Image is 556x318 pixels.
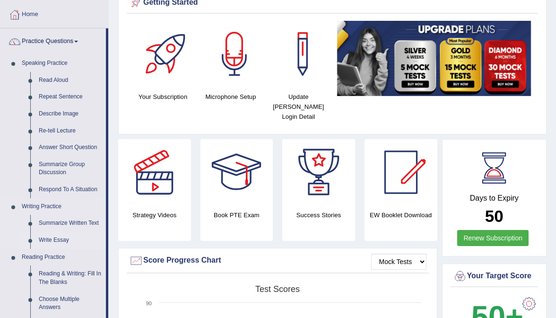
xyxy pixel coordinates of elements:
h4: Strategy Videos [118,210,191,220]
a: Re-tell Lecture [35,123,106,140]
h4: Days to Expiry [453,194,536,203]
b: 50 [485,207,504,225]
a: Write Essay [35,232,106,249]
a: Reading & Writing: Fill In The Blanks [35,265,106,291]
a: Writing Practice [17,198,106,215]
h4: EW Booklet Download [365,210,437,220]
a: Reading Practice [17,249,106,266]
h4: Book PTE Exam [200,210,273,220]
a: Summarize Written Text [35,215,106,232]
h4: Update [PERSON_NAME] Login Detail [269,92,328,122]
a: Read Aloud [35,72,106,89]
a: Describe Image [35,106,106,123]
a: Choose Multiple Answers [35,291,106,316]
h4: Success Stories [282,210,355,220]
a: Respond To A Situation [35,181,106,198]
a: Repeat Sentence [35,88,106,106]
div: Score Progress Chart [129,254,426,268]
tspan: Test scores [255,284,300,294]
img: small5.jpg [337,21,531,96]
div: Your Target Score [453,269,536,283]
text: 90 [146,300,152,306]
a: Practice Questions [0,28,106,52]
a: Home [0,1,108,25]
a: Renew Subscription [457,230,529,246]
a: Answer Short Question [35,139,106,156]
h4: Your Subscription [134,92,192,102]
a: Summarize Group Discussion [35,156,106,181]
h4: Microphone Setup [201,92,260,102]
a: Speaking Practice [17,55,106,72]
